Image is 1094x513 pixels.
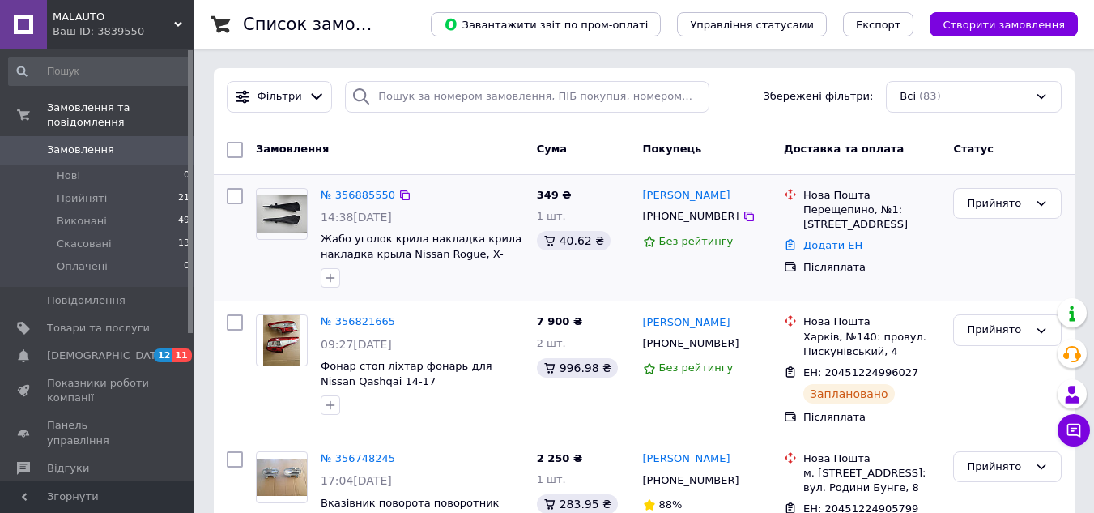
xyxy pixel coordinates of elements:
a: [PERSON_NAME] [643,315,730,331]
span: 13 [178,237,189,251]
span: Виконані [57,214,107,229]
span: Всі [900,89,916,105]
div: [PHONE_NUMBER] [640,470,743,491]
a: № 356748245 [321,452,395,464]
span: [DEMOGRAPHIC_DATA] [47,348,167,363]
button: Чат з покупцем [1058,414,1090,447]
div: Нова Пошта [803,314,940,329]
div: Заплановано [803,384,895,404]
span: MALAUTO [53,10,174,24]
span: 12 [154,348,172,362]
span: (83) [919,90,941,102]
a: Фонар стоп ліхтар фонарь для Nissan Qashqai 14-17 [321,360,492,387]
span: Замовлення та повідомлення [47,100,194,130]
div: Післяплата [803,260,940,275]
span: ЕН: 20451224996027 [803,366,918,378]
span: Повідомлення [47,293,126,308]
img: Фото товару [257,459,307,497]
a: Додати ЕН [803,239,862,251]
span: Товари та послуги [47,321,150,336]
div: 40.62 ₴ [537,231,611,250]
button: Створити замовлення [930,12,1078,36]
span: 1 шт. [537,210,566,222]
span: 1 шт. [537,473,566,485]
span: 0 [184,169,189,183]
span: 2 шт. [537,337,566,349]
a: Фото товару [256,188,308,240]
input: Пошук за номером замовлення, ПІБ покупця, номером телефону, Email, номером накладної [345,81,709,113]
div: [PHONE_NUMBER] [640,333,743,354]
a: Створити замовлення [913,18,1078,30]
span: Статус [953,143,994,155]
div: Післяплата [803,410,940,425]
div: Ваш ID: 3839550 [53,24,194,39]
span: Завантажити звіт по пром-оплаті [444,17,648,32]
span: 7 900 ₴ [537,315,582,327]
div: Прийнято [967,459,1028,476]
div: Прийнято [967,195,1028,212]
span: 0 [184,259,189,274]
span: 2 250 ₴ [537,452,582,464]
span: Прийняті [57,191,107,206]
span: Управління статусами [690,19,814,31]
span: Показники роботи компанії [47,376,150,405]
button: Управління статусами [677,12,827,36]
span: 17:04[DATE] [321,474,392,487]
span: Оплачені [57,259,108,274]
span: Панель управління [47,418,150,447]
span: 49 [178,214,189,229]
div: [PHONE_NUMBER] [640,206,743,227]
span: 14:38[DATE] [321,211,392,224]
span: 21 [178,191,189,206]
a: № 356821665 [321,315,395,327]
span: Скасовані [57,237,112,251]
span: Збережені фільтри: [763,89,873,105]
div: м. [STREET_ADDRESS]: вул. Родини Бунге, 8 [803,466,940,495]
div: Прийнято [967,322,1028,339]
span: 349 ₴ [537,189,572,201]
a: Жабо уголок крила накладка крила накладка крыла Nissan Rogue, X-Trail [321,233,521,275]
span: 09:27[DATE] [321,338,392,351]
input: Пошук [8,57,191,86]
span: 11 [172,348,191,362]
div: Харків, №140: провул. Пискунівський, 4 [803,330,940,359]
a: [PERSON_NAME] [643,451,730,467]
a: Фото товару [256,451,308,503]
span: Відгуки [47,461,89,476]
div: Нова Пошта [803,451,940,466]
span: Доставка та оплата [784,143,904,155]
span: Нові [57,169,80,183]
a: № 356885550 [321,189,395,201]
span: Без рейтингу [659,235,734,247]
button: Завантажити звіт по пром-оплаті [431,12,661,36]
span: 88% [659,498,683,511]
img: Фото товару [263,315,301,366]
span: Без рейтингу [659,361,734,374]
span: Покупець [643,143,702,155]
button: Експорт [843,12,914,36]
a: [PERSON_NAME] [643,188,730,203]
span: Замовлення [47,143,114,157]
a: Фото товару [256,314,308,366]
div: Нова Пошта [803,188,940,203]
div: Перещепино, №1: [STREET_ADDRESS] [803,203,940,232]
span: Експорт [856,19,901,31]
div: 996.98 ₴ [537,358,618,378]
span: Фільтри [258,89,302,105]
h1: Список замовлень [243,15,407,34]
span: Замовлення [256,143,329,155]
span: Cума [537,143,567,155]
span: Створити замовлення [943,19,1065,31]
img: Фото товару [257,195,307,233]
